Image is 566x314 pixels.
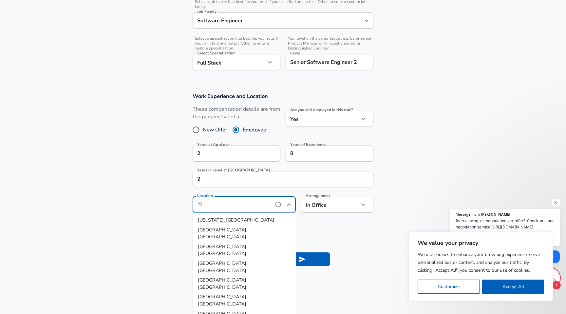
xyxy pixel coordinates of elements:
label: Arrangement [306,194,330,198]
span: [PERSON_NAME] [481,212,510,216]
button: Open [362,16,371,25]
input: 7 [286,146,359,162]
button: Accept All [482,280,544,294]
label: Years at AppLovin [197,143,230,147]
input: 0 [193,146,266,162]
label: Select Specialization [197,51,235,55]
input: 1 [193,171,359,187]
span: New Offer [203,126,227,134]
button: help [273,200,283,209]
span: Message from [456,212,480,216]
span: [US_STATE], [GEOGRAPHIC_DATA] [198,217,274,223]
button: Customize [418,280,480,294]
label: Job Family [197,10,217,13]
label: Location [197,194,213,198]
button: Close [284,200,293,209]
label: These compensation details are from the perspective of a: [193,106,280,121]
p: We value your privacy [418,239,544,247]
div: We value your privacy [409,232,553,301]
label: Level [290,51,300,55]
div: Yes [286,111,359,127]
span: Your level on the career ladder. e.g. L3 or Senior Product Manager or Principal Engineer or Disti... [286,36,373,51]
div: Full Stack [193,54,266,70]
span: [GEOGRAPHIC_DATA], [GEOGRAPHIC_DATA] [198,293,247,307]
span: 1 [552,281,561,290]
h3: Work Experience and Location [193,92,373,100]
span: [GEOGRAPHIC_DATA], [GEOGRAPHIC_DATA] [198,226,247,240]
span: [GEOGRAPHIC_DATA], [GEOGRAPHIC_DATA] [198,277,247,290]
input: Software Engineer [196,15,361,26]
div: In Office [301,197,349,213]
span: Select a Specialization that best fits your role. If you can't find one, select 'Other' to enter ... [193,36,280,51]
label: Years of Experience [290,143,326,147]
span: [GEOGRAPHIC_DATA], [GEOGRAPHIC_DATA] [198,260,247,274]
span: [GEOGRAPHIC_DATA], [GEOGRAPHIC_DATA] [198,243,247,257]
input: L3 [289,57,370,67]
label: Years in Level at [GEOGRAPHIC_DATA] [197,168,270,172]
label: Are you still employed in this role? [290,108,353,112]
p: We use cookies to enhance your browsing experience, serve personalized ads or content, and analyz... [418,251,544,274]
span: Employee [243,126,266,134]
div: Open chat [540,268,560,288]
span: Interviewing or negotiating an offer? Check out our negotiation service: Increase in your offer g... [456,218,554,243]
